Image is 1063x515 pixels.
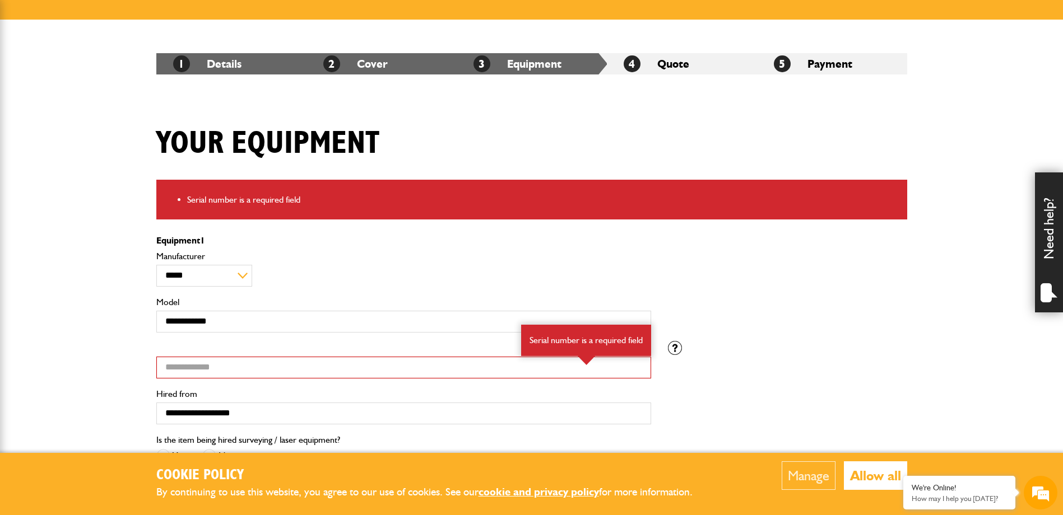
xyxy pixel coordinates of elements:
span: 5 [774,55,791,72]
div: We're Online! [912,483,1007,493]
div: Need help? [1035,172,1063,312]
label: Hired from [156,390,651,399]
span: 2 [323,55,340,72]
label: Is the item being hired surveying / laser equipment? [156,436,340,444]
span: 3 [474,55,490,72]
button: Manage [782,461,835,490]
h2: Cookie Policy [156,467,711,484]
span: 1 [173,55,190,72]
li: Equipment [457,53,607,74]
label: Yes [156,449,185,463]
li: Quote [607,53,757,74]
a: cookie and privacy policy [479,485,599,498]
li: Serial number is a required field [187,193,899,207]
div: Serial number is a required field [521,325,651,356]
img: error-box-arrow.svg [578,356,595,365]
label: Model [156,298,651,307]
button: Allow all [844,461,907,490]
label: No [202,449,230,463]
span: 1 [200,235,205,246]
p: Equipment [156,236,651,245]
p: How may I help you today? [912,494,1007,503]
a: 2Cover [323,57,388,71]
span: 4 [624,55,640,72]
label: Manufacturer [156,252,651,261]
a: 1Details [173,57,242,71]
p: By continuing to use this website, you agree to our use of cookies. See our for more information. [156,484,711,501]
li: Payment [757,53,907,74]
h1: Your equipment [156,125,379,162]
